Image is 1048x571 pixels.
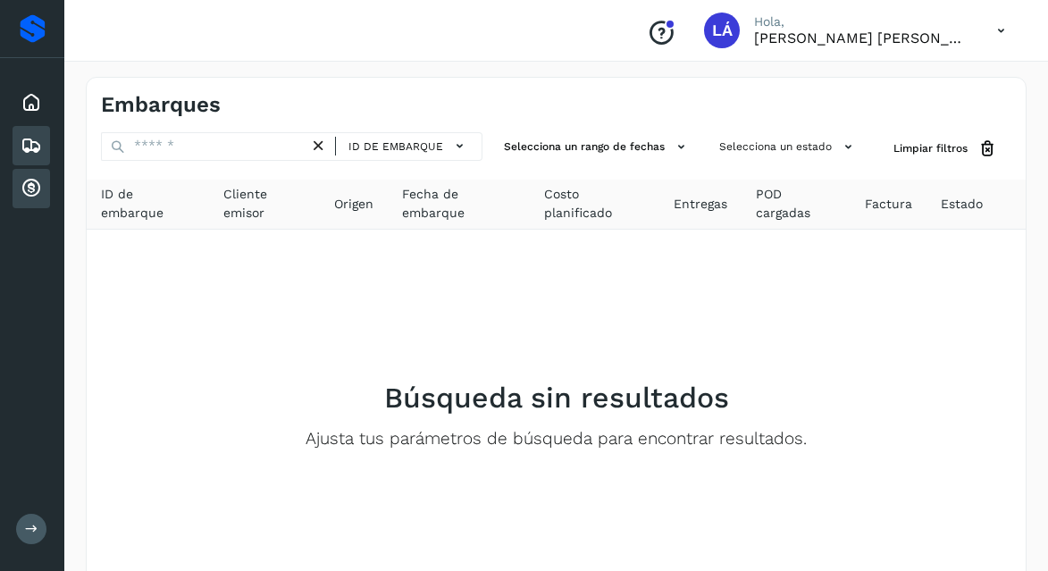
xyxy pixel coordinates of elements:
span: Limpiar filtros [893,140,968,156]
span: Fecha de embarque [402,185,516,223]
span: Factura [865,195,912,214]
button: ID de embarque [343,133,474,159]
span: Estado [941,195,983,214]
h2: Búsqueda sin resultados [384,381,729,415]
span: ID de embarque [101,185,195,223]
span: Origen [334,195,373,214]
span: POD cargadas [756,185,836,223]
span: ID de embarque [348,139,443,155]
button: Selecciona un estado [712,132,865,162]
h4: Embarques [101,92,221,118]
p: Luis Ángel Romero Gómez [754,29,968,46]
p: Hola, [754,14,968,29]
div: Cuentas por cobrar [13,169,50,208]
button: Selecciona un rango de fechas [497,132,698,162]
div: Embarques [13,126,50,165]
p: Ajusta tus parámetros de búsqueda para encontrar resultados. [306,429,807,449]
button: Limpiar filtros [879,132,1011,165]
div: Inicio [13,83,50,122]
span: Costo planificado [544,185,645,223]
span: Entregas [674,195,727,214]
span: Cliente emisor [223,185,306,223]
